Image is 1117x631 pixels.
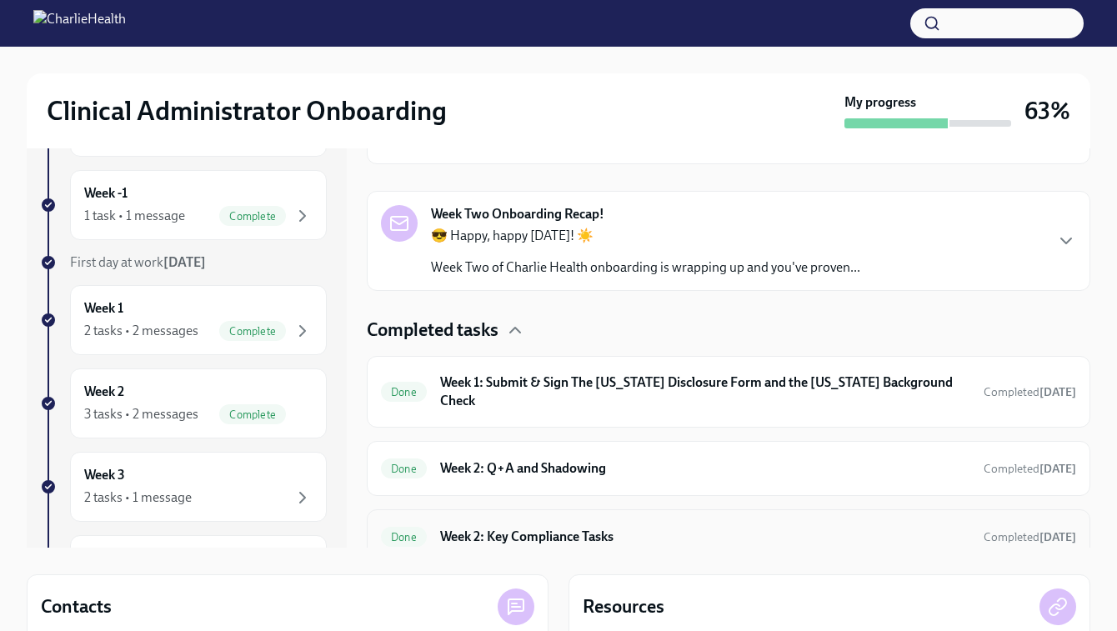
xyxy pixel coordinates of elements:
a: Week 32 tasks • 1 message [40,452,327,522]
span: August 28th, 2025 19:03 [984,384,1076,400]
h6: Week 2: Q+A and Shadowing [440,459,970,478]
span: September 2nd, 2025 13:53 [984,461,1076,477]
span: Complete [219,210,286,223]
span: Completed [984,530,1076,544]
span: Completed [984,385,1076,399]
a: Week -11 task • 1 messageComplete [40,170,327,240]
span: Done [381,463,427,475]
span: Done [381,531,427,543]
h6: Week -1 [84,184,128,203]
h6: Week 1: Submit & Sign The [US_STATE] Disclosure Form and the [US_STATE] Background Check [440,373,970,410]
span: Complete [219,325,286,338]
p: Week Two of Charlie Health onboarding is wrapping up and you've proven... [431,258,860,277]
p: 😎 Happy, happy [DATE]! ☀️ [431,227,860,245]
strong: [DATE] [1039,530,1076,544]
span: Complete [219,408,286,421]
strong: Week Two Onboarding Recap! [431,205,604,223]
a: DoneWeek 2: Key Compliance TasksCompleted[DATE] [381,523,1076,550]
a: First day at work[DATE] [40,253,327,272]
h3: 63% [1024,96,1070,126]
h4: Completed tasks [367,318,498,343]
span: First day at work [70,254,206,270]
div: 2 tasks • 1 message [84,488,192,507]
div: 1 task • 1 message [84,207,185,225]
strong: [DATE] [1039,462,1076,476]
h6: Week 1 [84,299,123,318]
a: DoneWeek 1: Submit & Sign The [US_STATE] Disclosure Form and the [US_STATE] Background CheckCompl... [381,370,1076,413]
img: CharlieHealth [33,10,126,37]
h2: Clinical Administrator Onboarding [47,94,447,128]
h4: Resources [583,594,664,619]
span: Completed [984,462,1076,476]
span: Done [381,386,427,398]
a: DoneWeek 2: Q+A and ShadowingCompleted[DATE] [381,455,1076,482]
div: 3 tasks • 2 messages [84,405,198,423]
strong: [DATE] [1039,385,1076,399]
div: 2 tasks • 2 messages [84,322,198,340]
h6: Week 3 [84,466,125,484]
strong: [DATE] [163,254,206,270]
span: September 2nd, 2025 13:53 [984,529,1076,545]
div: Completed tasks [367,318,1090,343]
h6: Week 2: Key Compliance Tasks [440,528,970,546]
h6: Week 2 [84,383,124,401]
strong: My progress [844,93,916,112]
a: Week 12 tasks • 2 messagesComplete [40,285,327,355]
a: Week 23 tasks • 2 messagesComplete [40,368,327,438]
h4: Contacts [41,594,112,619]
